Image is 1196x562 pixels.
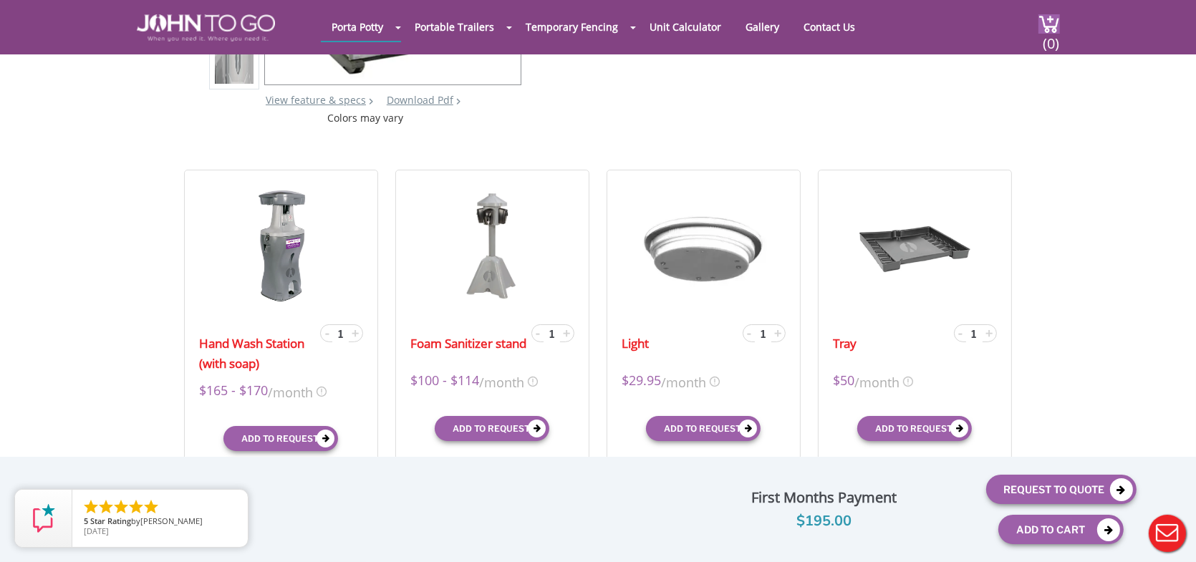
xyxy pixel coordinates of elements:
[243,188,319,303] img: 19
[404,13,505,41] a: Portable Trailers
[674,485,975,510] div: First Months Payment
[82,498,100,515] li: 
[774,324,781,341] span: +
[456,98,460,105] img: chevron.png
[90,515,131,526] span: Star Rating
[833,334,857,354] a: Tray
[199,381,268,402] span: $165 - $170
[528,377,538,387] img: icon
[622,334,649,354] a: Light
[639,13,732,41] a: Unit Calculator
[112,498,130,515] li: 
[97,498,115,515] li: 
[460,188,524,303] img: 19
[410,334,526,354] a: Foam Sanitizer stand
[748,324,752,341] span: -
[710,377,720,387] img: icon
[793,13,866,41] a: Contact Us
[435,416,549,441] button: Add to request
[321,13,394,41] a: Porta Potty
[410,371,479,392] span: $100 - $114
[622,371,661,392] span: $29.95
[622,188,786,303] img: 19
[143,498,160,515] li: 
[387,93,453,107] a: Download Pdf
[563,324,570,341] span: +
[857,416,972,441] button: Add to request
[479,371,524,392] span: /month
[1038,14,1060,34] img: cart a
[317,387,327,397] img: icon
[137,14,275,42] img: JOHN to go
[84,525,109,536] span: [DATE]
[986,475,1137,504] button: Request To Quote
[140,515,203,526] span: [PERSON_NAME]
[209,111,522,125] div: Colors may vary
[536,324,541,341] span: -
[352,324,359,341] span: +
[1043,22,1060,53] span: (0)
[735,13,790,41] a: Gallery
[833,371,854,392] span: $50
[369,98,373,105] img: right arrow icon
[84,515,88,526] span: 5
[854,371,900,392] span: /month
[857,188,972,303] img: 19
[985,324,993,341] span: +
[515,13,629,41] a: Temporary Fencing
[199,334,317,374] a: Hand Wash Station (with soap)
[1139,505,1196,562] button: Live Chat
[268,381,313,402] span: /month
[266,93,366,107] a: View feature & specs
[646,416,761,441] button: Add to request
[674,510,975,533] div: $195.00
[661,371,706,392] span: /month
[903,377,913,387] img: icon
[84,517,236,527] span: by
[223,426,338,451] button: Add to request
[325,324,329,341] span: -
[127,498,145,515] li: 
[959,324,963,341] span: -
[29,504,58,533] img: Review Rating
[998,515,1124,544] button: Add To Cart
